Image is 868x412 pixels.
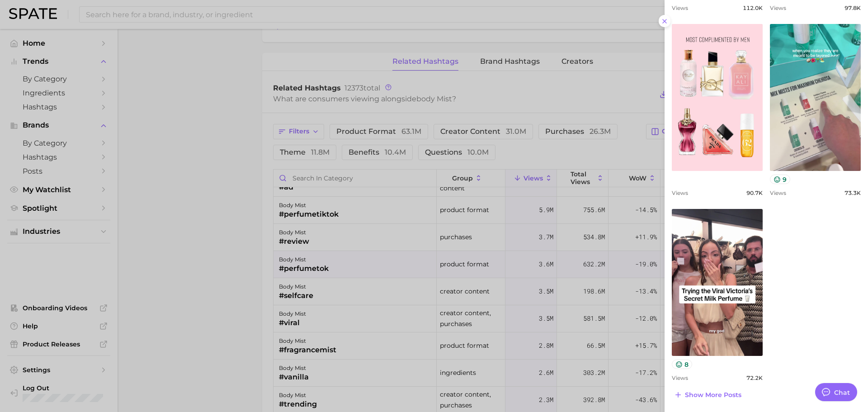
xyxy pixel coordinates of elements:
[770,175,790,184] button: 9
[672,374,688,381] span: Views
[743,5,763,11] span: 112.0k
[672,189,688,196] span: Views
[746,374,763,381] span: 72.2k
[672,360,692,369] button: 8
[672,5,688,11] span: Views
[844,5,861,11] span: 97.8k
[770,189,786,196] span: Views
[770,5,786,11] span: Views
[672,388,744,401] button: Show more posts
[685,391,741,399] span: Show more posts
[844,189,861,196] span: 73.3k
[746,189,763,196] span: 90.7k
